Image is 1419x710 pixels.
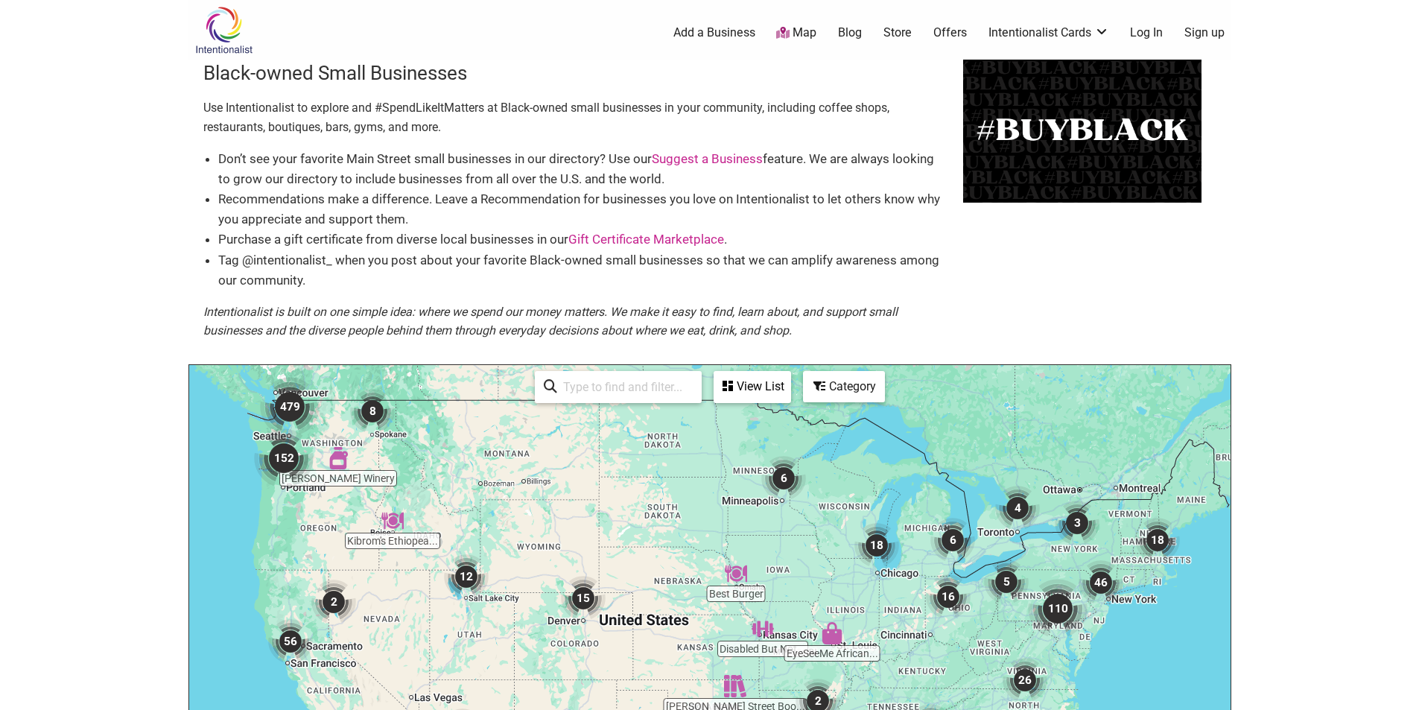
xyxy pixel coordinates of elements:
a: Offers [933,25,967,41]
li: Tag @intentionalist_ when you post about your favorite Black-owned small businesses so that we ca... [218,250,948,291]
li: Don’t see your favorite Main Street small businesses in our directory? Use our feature. We are al... [218,149,948,189]
div: 8 [350,389,395,434]
div: 12 [444,554,489,599]
a: Gift Certificate Marketplace [568,232,724,247]
div: 56 [268,619,313,664]
div: 18 [854,523,899,568]
div: Category [804,373,883,401]
img: BuyBlack-500x300-1.png [963,60,1201,203]
div: Best Burger [725,562,747,585]
img: Intentionalist [188,6,259,54]
a: Log In [1130,25,1163,41]
a: Add a Business [673,25,755,41]
div: EyeSeeMe African American Children's Bookstore [821,622,843,644]
p: Use Intentionalist to explore and #SpendLikeItMatters at Black-owned small businesses in your com... [203,98,948,136]
div: 4 [995,486,1040,530]
div: View List [715,373,790,401]
div: 18 [1135,518,1180,562]
div: Disabled But Not Really [752,618,774,640]
a: Blog [838,25,862,41]
input: Type to find and filter... [557,373,693,402]
div: Filter by category [803,371,885,402]
a: Suggest a Business [652,151,763,166]
div: 46 [1079,560,1123,605]
a: Store [883,25,912,41]
div: See a list of the visible businesses [714,371,791,403]
div: 5 [984,560,1029,604]
li: Recommendations make a difference. Leave a Recommendation for businesses you love on Intentionali... [218,189,948,229]
div: Type to search and filter [535,371,702,403]
div: Fulton Street Books & Coffee [724,675,746,697]
div: 6 [930,518,975,562]
h3: Black-owned Small Businesses [203,60,948,86]
div: 2 [311,580,356,624]
a: Sign up [1184,25,1225,41]
div: Kibrom's Ethiopean & Eritrean Food [381,510,404,532]
div: Frichette Winery [327,447,349,469]
a: Map [776,25,816,42]
div: 16 [926,574,971,619]
div: 479 [260,377,320,437]
div: 6 [761,456,806,501]
div: 110 [1028,579,1088,638]
a: Intentionalist Cards [988,25,1109,41]
div: 3 [1055,501,1099,545]
em: Intentionalist is built on one simple idea: where we spend our money matters. We make it easy to ... [203,305,898,338]
div: 26 [1003,658,1047,703]
div: 152 [254,428,314,488]
li: Purchase a gift certificate from diverse local businesses in our . [218,229,948,250]
div: 15 [561,576,606,621]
